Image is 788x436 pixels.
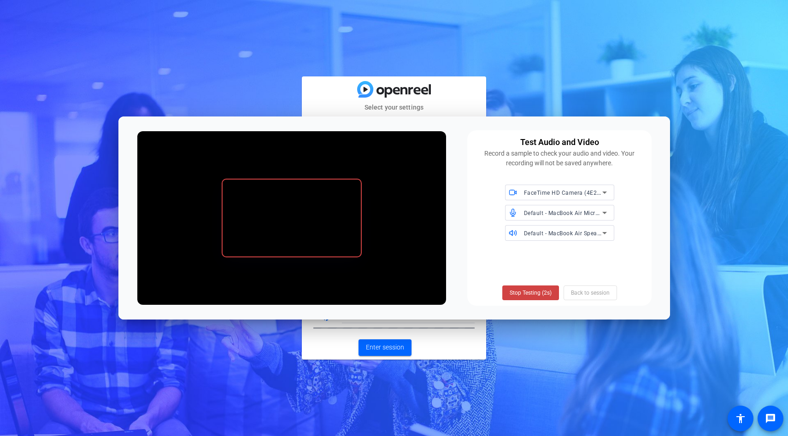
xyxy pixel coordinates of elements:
[357,81,431,97] img: blue-gradient.svg
[520,136,599,149] div: Test Audio and Video
[473,149,646,168] div: Record a sample to check your audio and video. Your recording will not be saved anywhere.
[765,413,776,424] mat-icon: message
[524,189,618,196] span: FaceTime HD Camera (4E23:4E8C)
[524,209,641,216] span: Default - MacBook Air Microphone (Built-in)
[302,102,486,112] mat-card-subtitle: Select your settings
[502,285,559,300] button: Stop Testing (2s)
[510,289,552,297] span: Stop Testing (2s)
[366,343,404,352] span: Enter session
[735,413,746,424] mat-icon: accessibility
[524,229,633,237] span: Default - MacBook Air Speakers (Built-in)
